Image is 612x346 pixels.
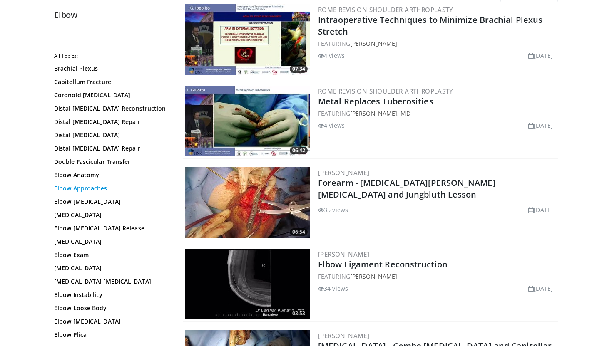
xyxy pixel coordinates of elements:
a: Elbow Exam [54,251,167,259]
a: Elbow Plica [54,331,167,339]
li: 34 views [318,284,348,293]
li: 4 views [318,51,345,60]
a: 06:54 [185,167,310,238]
a: Elbow Anatomy [54,171,167,179]
a: Capitellum Fracture [54,78,167,86]
a: Intraoperative Techniques to Minimize Brachial Plexus Stretch [318,14,542,37]
a: Distal [MEDICAL_DATA] Repair [54,144,167,153]
div: FEATURING [318,272,556,281]
a: Brachial Plexus [54,64,167,73]
a: Rome Revision Shoulder Arthroplasty [318,5,453,14]
img: 79664923-6c7d-4073-92b0-8b70bf8165f2.300x170_q85_crop-smart_upscale.jpg [185,4,310,75]
div: FEATURING [318,109,556,118]
a: Elbow Instability [54,291,167,299]
a: [PERSON_NAME] [318,168,369,177]
a: 06:42 [185,86,310,156]
span: 06:42 [290,147,308,154]
span: 07:34 [290,65,308,73]
a: [MEDICAL_DATA] [54,264,167,272]
a: Distal [MEDICAL_DATA] Repair [54,118,167,126]
a: Elbow [MEDICAL_DATA] [54,317,167,326]
span: 03:53 [290,310,308,317]
a: [PERSON_NAME] [318,331,369,340]
a: [PERSON_NAME] [318,250,369,258]
a: [MEDICAL_DATA] [54,211,167,219]
li: [DATE] [528,205,553,214]
a: [MEDICAL_DATA] [54,237,167,246]
a: Elbow Ligament Reconstruction [318,259,448,270]
a: 03:53 [185,249,310,319]
a: [MEDICAL_DATA] [MEDICAL_DATA] [54,277,167,286]
a: [PERSON_NAME], MD [350,109,410,117]
a: Elbow Loose Body [54,304,167,312]
div: FEATURING [318,39,556,48]
img: 3662b09b-a1b5-4d76-9566-0717855db48d.300x170_q85_crop-smart_upscale.jpg [185,249,310,319]
a: Distal [MEDICAL_DATA] Reconstruction [54,104,167,113]
h2: Elbow [54,10,171,20]
li: [DATE] [528,121,553,130]
li: 4 views [318,121,345,130]
a: 07:34 [185,4,310,75]
a: Elbow [MEDICAL_DATA] [54,198,167,206]
img: 98ea1a58-a5eb-4fce-a648-f8b41e99bb4c.300x170_q85_crop-smart_upscale.jpg [185,86,310,156]
h2: All Topics: [54,53,169,59]
li: [DATE] [528,51,553,60]
a: [PERSON_NAME] [350,272,397,280]
a: Double Fascicular Transfer [54,158,167,166]
a: [PERSON_NAME] [350,40,397,47]
a: Rome Revision Shoulder Arthroplasty [318,87,453,95]
a: Elbow Approaches [54,184,167,193]
li: [DATE] [528,284,553,293]
a: Forearm - [MEDICAL_DATA][PERSON_NAME][MEDICAL_DATA] and Jungbluth Lesson [318,177,495,200]
a: Elbow [MEDICAL_DATA] Release [54,224,167,232]
li: 35 views [318,205,348,214]
a: Coronoid [MEDICAL_DATA] [54,91,167,99]
a: Metal Replaces Tuberosities [318,96,433,107]
span: 06:54 [290,228,308,236]
img: 8eb1b581-1f49-4132-a6ff-46c20d2c9ccc.300x170_q85_crop-smart_upscale.jpg [185,167,310,238]
a: Distal [MEDICAL_DATA] [54,131,167,139]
